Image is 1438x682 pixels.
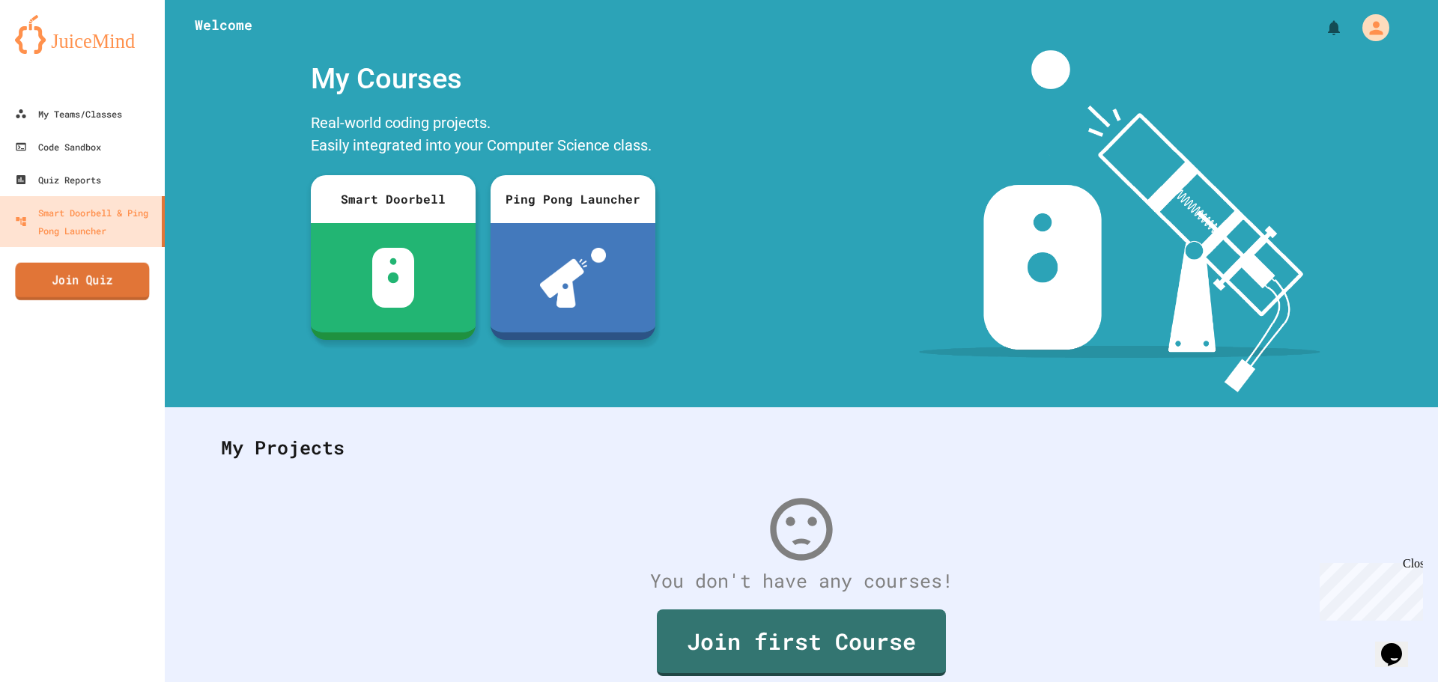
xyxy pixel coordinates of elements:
[372,248,415,308] img: sdb-white.svg
[303,50,663,108] div: My Courses
[15,171,101,189] div: Quiz Reports
[311,175,476,223] div: Smart Doorbell
[1314,557,1423,621] iframe: chat widget
[919,50,1320,392] img: banner-image-my-projects.png
[1347,10,1393,45] div: My Account
[15,105,122,123] div: My Teams/Classes
[491,175,655,223] div: Ping Pong Launcher
[206,567,1397,595] div: You don't have any courses!
[15,204,156,240] div: Smart Doorbell & Ping Pong Launcher
[657,609,946,676] a: Join first Course
[303,108,663,164] div: Real-world coding projects. Easily integrated into your Computer Science class.
[6,6,103,95] div: Chat with us now!Close
[1375,622,1423,667] iframe: chat widget
[540,248,607,308] img: ppl-with-ball.png
[15,15,150,54] img: logo-orange.svg
[15,263,149,300] a: Join Quiz
[15,138,101,156] div: Code Sandbox
[206,418,1397,477] div: My Projects
[1297,15,1347,40] div: My Notifications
